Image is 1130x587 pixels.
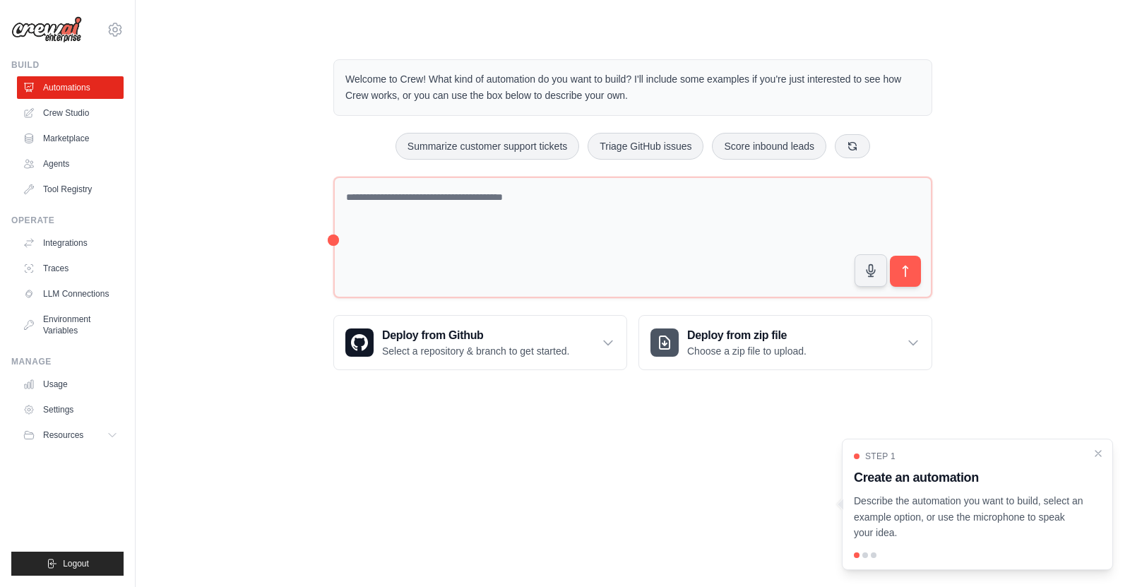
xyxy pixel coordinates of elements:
a: LLM Connections [17,283,124,305]
h3: Deploy from zip file [687,327,807,344]
a: Environment Variables [17,308,124,342]
button: Resources [17,424,124,446]
a: Integrations [17,232,124,254]
a: Tool Registry [17,178,124,201]
a: Usage [17,373,124,396]
p: Choose a zip file to upload. [687,344,807,358]
a: Traces [17,257,124,280]
button: Close walkthrough [1093,448,1104,459]
img: Logo [11,16,82,43]
a: Settings [17,398,124,421]
p: Describe the automation you want to build, select an example option, or use the microphone to spe... [854,493,1084,541]
div: Manage [11,356,124,367]
p: Select a repository & branch to get started. [382,344,569,358]
p: Welcome to Crew! What kind of automation do you want to build? I'll include some examples if you'... [345,71,920,104]
span: Step 1 [865,451,896,462]
span: Resources [43,429,83,441]
a: Crew Studio [17,102,124,124]
div: Operate [11,215,124,226]
a: Agents [17,153,124,175]
button: Triage GitHub issues [588,133,703,160]
button: Logout [11,552,124,576]
h3: Create an automation [854,468,1084,487]
button: Score inbound leads [712,133,826,160]
div: Build [11,59,124,71]
a: Marketplace [17,127,124,150]
span: Logout [63,558,89,569]
h3: Deploy from Github [382,327,569,344]
a: Automations [17,76,124,99]
button: Summarize customer support tickets [395,133,579,160]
